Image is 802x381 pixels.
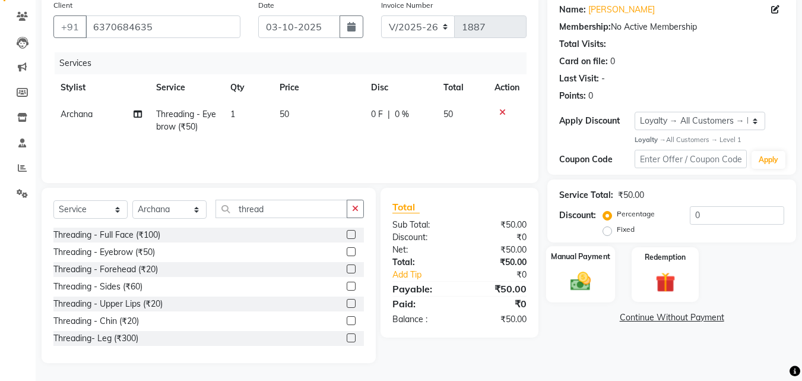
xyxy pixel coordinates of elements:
[459,297,535,311] div: ₹0
[61,109,93,119] span: Archana
[383,244,459,256] div: Net:
[487,74,527,101] th: Action
[559,189,613,201] div: Service Total:
[459,219,535,231] div: ₹50.00
[559,38,606,51] div: Total Visits:
[383,282,459,296] div: Payable:
[459,244,535,256] div: ₹50.00
[436,74,487,101] th: Total
[588,90,593,102] div: 0
[617,209,655,219] label: Percentage
[383,231,459,244] div: Discount:
[551,251,610,263] label: Manual Payment
[645,252,686,263] label: Redemption
[53,315,139,328] div: Threading - Chin (₹20)
[383,219,459,231] div: Sub Total:
[601,73,605,85] div: -
[53,281,142,293] div: Threading - Sides (₹60)
[53,74,149,101] th: Stylist
[559,115,634,127] div: Apply Discount
[215,200,347,218] input: Search or Scan
[559,153,634,166] div: Coupon Code
[649,270,681,294] img: _gift.svg
[559,21,611,33] div: Membership:
[383,256,459,269] div: Total:
[85,15,240,38] input: Search by Name/Mobile/Email/Code
[149,74,223,101] th: Service
[53,298,163,310] div: Threading - Upper Lips (₹20)
[618,189,644,201] div: ₹50.00
[559,21,784,33] div: No Active Membership
[473,269,536,281] div: ₹0
[459,282,535,296] div: ₹50.00
[752,151,785,169] button: Apply
[459,256,535,269] div: ₹50.00
[383,313,459,326] div: Balance :
[53,332,138,345] div: Threading- Leg (₹300)
[635,135,784,145] div: All Customers → Level 1
[559,209,596,222] div: Discount:
[156,109,216,132] span: Threading - Eyebrow (₹50)
[272,74,364,101] th: Price
[635,150,747,168] input: Enter Offer / Coupon Code
[459,313,535,326] div: ₹50.00
[55,52,535,74] div: Services
[559,55,608,68] div: Card on file:
[364,74,436,101] th: Disc
[280,109,289,119] span: 50
[388,108,390,121] span: |
[443,109,453,119] span: 50
[371,108,383,121] span: 0 F
[223,74,272,101] th: Qty
[230,109,235,119] span: 1
[53,263,158,276] div: Threading - Forehead (₹20)
[564,270,597,294] img: _cash.svg
[550,311,794,324] a: Continue Without Payment
[610,55,615,68] div: 0
[53,15,87,38] button: +91
[559,73,599,85] div: Last Visit:
[559,4,586,16] div: Name:
[383,297,459,311] div: Paid:
[392,201,420,213] span: Total
[588,4,655,16] a: [PERSON_NAME]
[459,231,535,244] div: ₹0
[617,224,635,235] label: Fixed
[53,229,160,241] div: Threading - Full Face (₹100)
[395,108,409,121] span: 0 %
[559,90,586,102] div: Points:
[53,246,155,259] div: Threading - Eyebrow (₹50)
[635,136,666,144] strong: Loyalty →
[383,269,472,281] a: Add Tip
